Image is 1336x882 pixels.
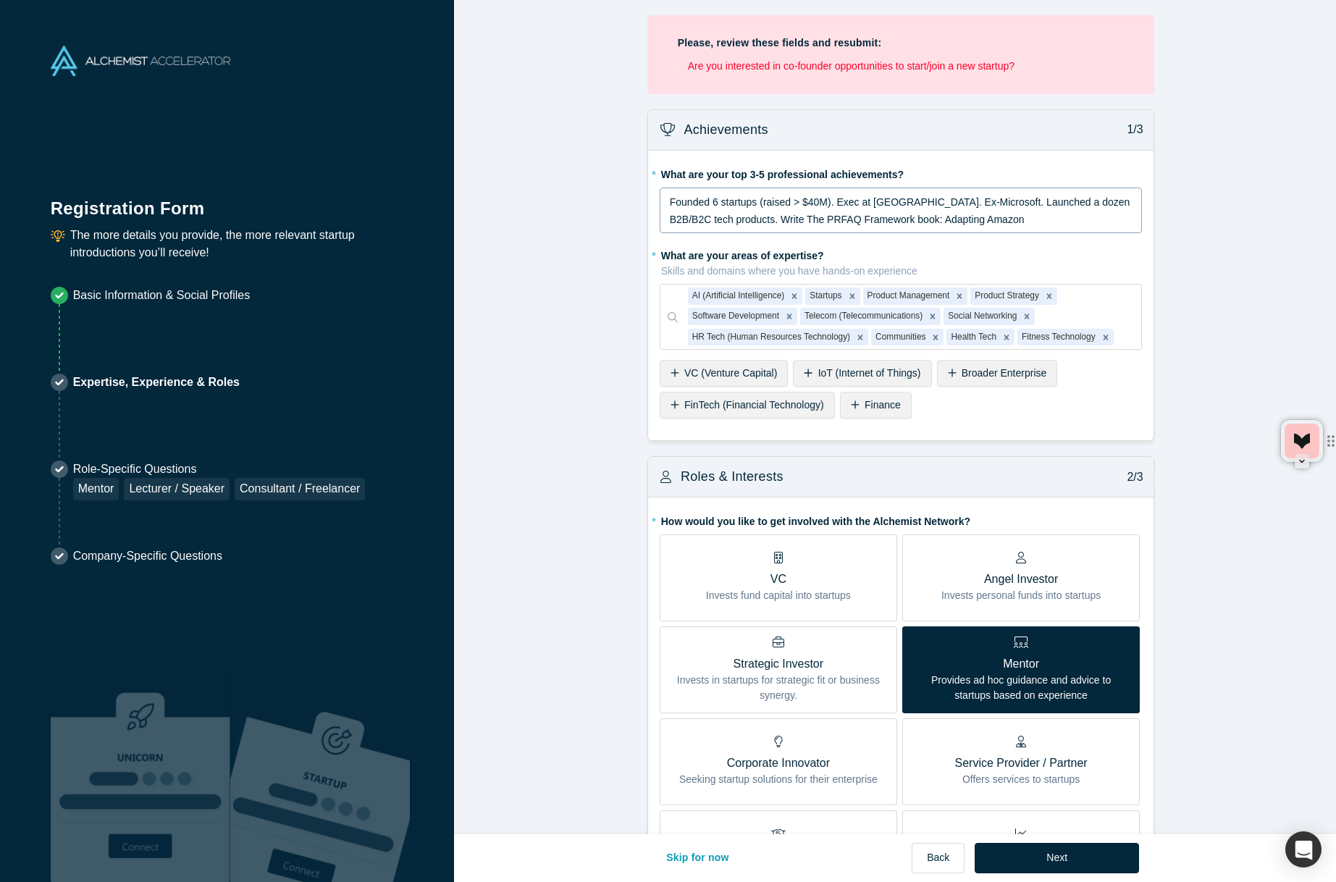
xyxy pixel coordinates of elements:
[941,571,1101,588] p: Angel Investor
[962,367,1047,379] span: Broader Enterprise
[51,180,404,222] h1: Registration Form
[688,59,1124,74] li: Are you interested in co-founder opportunities to start/join a new startup?
[671,655,886,673] p: Strategic Investor
[684,399,824,411] span: FinTech (Financial Technology)
[871,329,928,346] div: Communities
[688,329,852,346] div: HR Tech (Human Resources Technology)
[660,162,1142,182] label: What are your top 3-5 professional achievements?
[660,392,835,419] div: FinTech (Financial Technology)
[660,188,1142,234] div: rdw-wrapper
[999,329,1014,346] div: Remove Health Tech
[954,755,1087,772] p: Service Provider / Partner
[913,655,1129,673] p: Mentor
[651,843,744,873] button: Skip for now
[660,509,1142,529] label: How would you like to get involved with the Alchemist Network?
[51,668,230,882] img: Robust Technologies
[1041,287,1057,305] div: Remove Product Strategy
[660,243,1142,279] label: What are your areas of expertise?
[73,547,222,565] p: Company-Specific Questions
[925,308,941,325] div: Remove Telecom (Telecommunications)
[1019,308,1035,325] div: Remove Social Networking
[51,46,230,76] img: Alchemist Accelerator Logo
[1119,121,1143,138] p: 1/3
[661,264,1142,279] p: Skills and domains where you have hands-on experience
[681,467,783,487] h3: Roles & Interests
[793,360,931,387] div: IoT (Internet of Things)
[941,588,1101,603] p: Invests personal funds into startups
[954,772,1087,787] p: Offers services to startups
[951,287,967,305] div: Remove Product Management
[852,329,868,346] div: Remove HR Tech (Human Resources Technology)
[937,360,1058,387] div: Broader Enterprise
[781,308,797,325] div: Remove Software Development
[1017,329,1098,346] div: Fitness Technology
[124,478,230,500] div: Lecturer / Speaker
[73,461,366,478] p: Role-Specific Questions
[230,668,410,882] img: Prism AI
[73,374,240,391] p: Expertise, Experience & Roles
[688,287,787,305] div: AI (Artificial Intelligence)
[670,193,1133,228] div: rdw-editor
[840,392,912,419] div: Finance
[73,287,251,304] p: Basic Information & Social Profiles
[706,588,851,603] p: Invests fund capital into startups
[1119,469,1143,486] p: 2/3
[660,360,789,387] div: VC (Venture Capital)
[70,227,404,261] p: The more details you provide, the more relevant startup introductions you’ll receive!
[928,329,944,346] div: Remove Communities
[818,367,921,379] span: IoT (Internet of Things)
[678,37,882,49] strong: Please, review these fields and resubmit:
[912,843,965,873] button: Back
[913,673,1129,703] p: Provides ad hoc guidance and advice to startups based on experience
[844,287,860,305] div: Remove Startups
[679,755,878,772] p: Corporate Innovator
[684,120,768,140] h3: Achievements
[670,196,1133,225] span: Founded 6 startups (raised > $40M). Exec at [GEOGRAPHIC_DATA]. Ex-Microsoft. Launched a dozen B2B...
[1098,329,1114,346] div: Remove Fitness Technology
[946,329,999,346] div: Health Tech
[865,399,901,411] span: Finance
[805,287,844,305] div: Startups
[863,287,952,305] div: Product Management
[688,308,781,325] div: Software Development
[679,772,878,787] p: Seeking startup solutions for their enterprise
[970,287,1041,305] div: Product Strategy
[975,843,1139,873] button: Next
[944,308,1019,325] div: Social Networking
[800,308,925,325] div: Telecom (Telecommunications)
[684,367,777,379] span: VC (Venture Capital)
[73,478,119,500] div: Mentor
[235,478,365,500] div: Consultant / Freelancer
[671,673,886,703] p: Invests in startups for strategic fit or business synergy.
[706,571,851,588] p: VC
[786,287,802,305] div: Remove AI (Artificial Intelligence)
